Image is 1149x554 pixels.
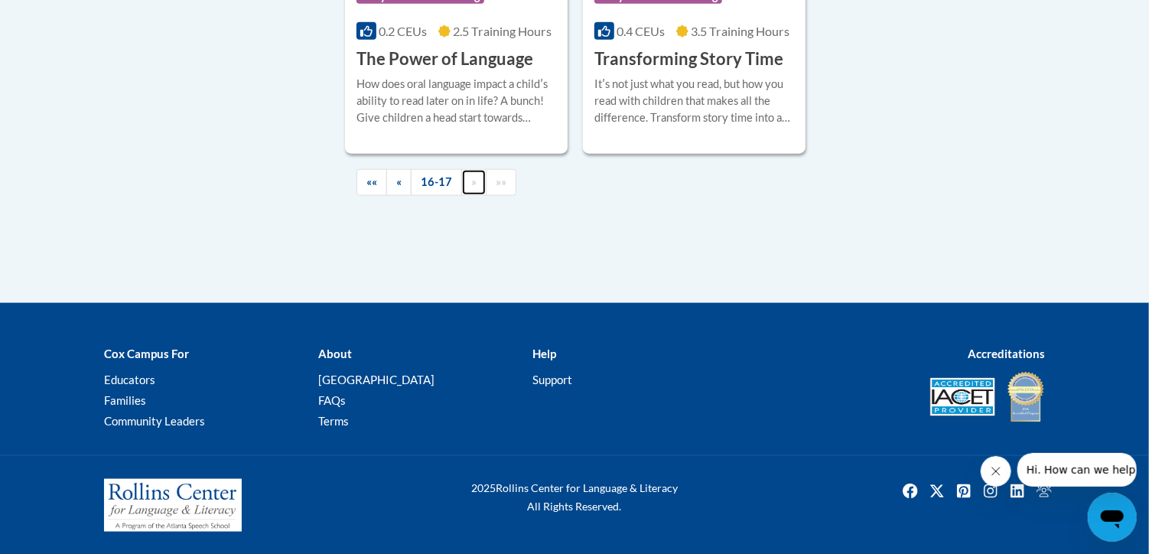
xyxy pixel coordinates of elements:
[1007,370,1045,424] img: IDA® Accredited
[356,47,533,71] h3: The Power of Language
[617,24,665,38] span: 0.4 CEUs
[1032,479,1056,503] a: Facebook Group
[1088,493,1137,542] iframe: Button to launch messaging window
[594,76,794,126] div: Itʹs not just what you read, but how you read with children that makes all the difference. Transf...
[396,175,402,188] span: «
[104,373,155,386] a: Educators
[925,479,949,503] a: Twitter
[952,479,976,503] a: Pinterest
[930,378,995,416] img: Accredited IACET® Provider
[978,479,1003,503] a: Instagram
[981,456,1011,487] iframe: Close message
[104,393,146,407] a: Families
[104,479,242,533] img: Rollins Center for Language & Literacy - A Program of the Atlanta Speech School
[356,76,556,126] div: How does oral language impact a childʹs ability to read later on in life? A bunch! Give children ...
[1017,453,1137,487] iframe: Message from company
[532,373,572,386] a: Support
[453,24,552,38] span: 2.5 Training Hours
[1005,479,1030,503] img: LinkedIn icon
[898,479,923,503] img: Facebook icon
[379,24,427,38] span: 0.2 CEUs
[1005,479,1030,503] a: Linkedin
[532,347,556,360] b: Help
[386,169,412,196] a: Previous
[978,479,1003,503] img: Instagram icon
[356,169,387,196] a: Begining
[318,393,346,407] a: FAQs
[104,414,205,428] a: Community Leaders
[411,169,462,196] a: 16-17
[496,175,506,188] span: »»
[414,479,735,516] div: Rollins Center for Language & Literacy All Rights Reserved.
[104,347,189,360] b: Cox Campus For
[471,481,496,494] span: 2025
[486,169,516,196] a: End
[1032,479,1056,503] img: Facebook group icon
[952,479,976,503] img: Pinterest icon
[318,347,352,360] b: About
[925,479,949,503] img: Twitter icon
[318,414,349,428] a: Terms
[318,373,435,386] a: [GEOGRAPHIC_DATA]
[594,47,783,71] h3: Transforming Story Time
[461,169,487,196] a: Next
[9,11,124,23] span: Hi. How can we help?
[366,175,377,188] span: ««
[898,479,923,503] a: Facebook
[968,347,1045,360] b: Accreditations
[471,175,477,188] span: »
[691,24,789,38] span: 3.5 Training Hours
